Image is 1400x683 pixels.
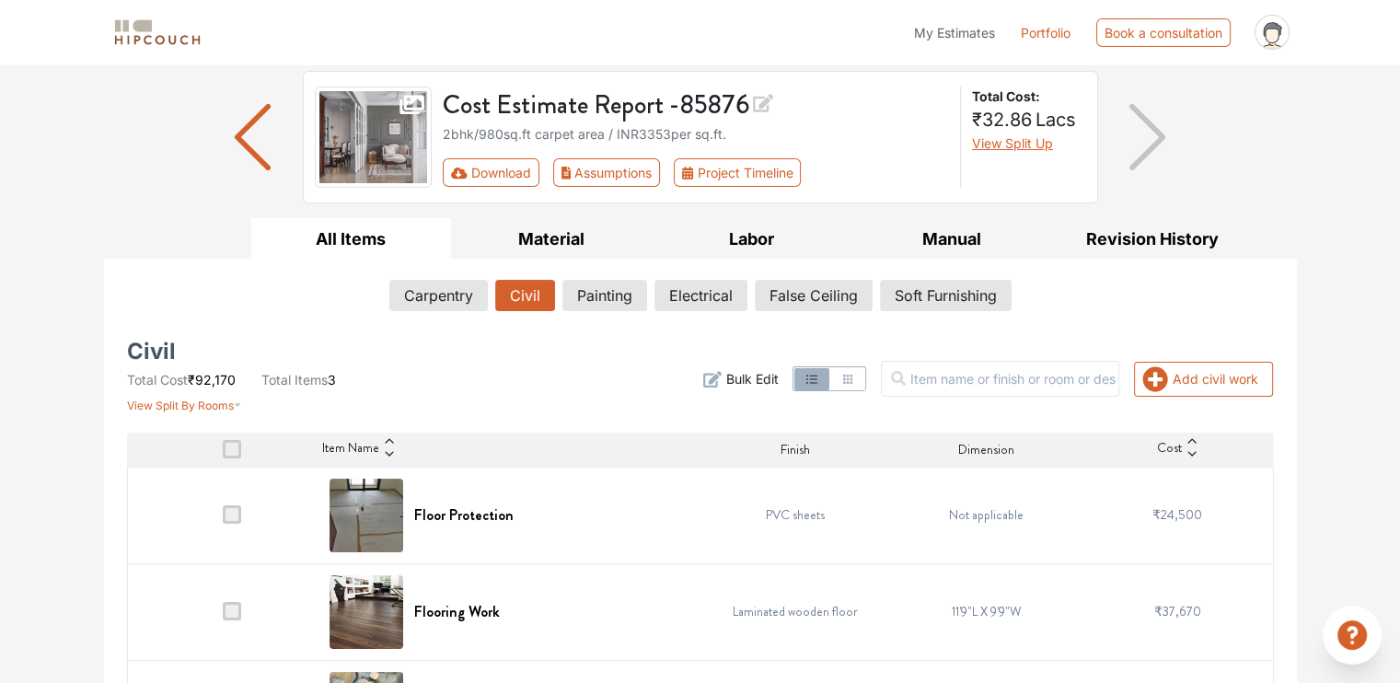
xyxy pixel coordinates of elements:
[322,438,379,460] span: Item Name
[553,158,661,187] button: Assumptions
[315,87,433,188] img: gallery
[127,389,242,414] button: View Split By Rooms
[703,369,778,388] button: Bulk Edit
[562,280,647,311] button: Painting
[652,218,852,260] button: Labor
[414,506,514,524] h6: Floor Protection
[127,372,188,388] span: Total Cost
[891,467,1082,563] td: Not applicable
[127,344,176,359] h5: Civil
[881,361,1119,397] input: Item name or finish or room or description
[127,399,234,412] span: View Split By Rooms
[914,25,995,41] span: My Estimates
[261,370,336,389] li: 3
[443,124,949,144] div: 2bhk / 980 sq.ft carpet area / INR 3353 per sq.ft.
[443,158,539,187] button: Download
[700,563,892,660] td: Laminated wooden floor
[443,158,949,187] div: Toolbar with button groups
[1157,438,1182,460] span: Cost
[330,575,403,649] img: Flooring Work
[389,280,488,311] button: Carpentry
[851,218,1052,260] button: Manual
[725,369,778,388] span: Bulk Edit
[972,133,1053,153] button: View Split Up
[1036,109,1076,131] span: Lacs
[1129,104,1165,170] img: arrow right
[111,17,203,49] img: logo-horizontal.svg
[891,563,1082,660] td: 11'9"L X 9'9"W
[1154,602,1201,620] span: ₹37,670
[781,440,810,459] span: Finish
[451,218,652,260] button: Material
[443,87,949,121] h3: Cost Estimate Report - 85876
[1134,362,1273,397] button: Add civil work
[1052,218,1253,260] button: Revision History
[414,603,500,620] h6: Flooring Work
[1021,23,1070,42] a: Portfolio
[111,12,203,53] span: logo-horizontal.svg
[958,440,1014,459] span: Dimension
[443,158,816,187] div: First group
[1152,505,1202,524] span: ₹24,500
[755,280,873,311] button: False Ceiling
[1096,18,1231,47] div: Book a consultation
[972,109,1032,131] span: ₹32.86
[330,479,403,552] img: Floor Protection
[972,135,1053,151] span: View Split Up
[880,280,1012,311] button: Soft Furnishing
[188,372,236,388] span: ₹92,170
[495,280,555,311] button: Civil
[235,104,271,170] img: arrow left
[674,158,801,187] button: Project Timeline
[654,280,747,311] button: Electrical
[251,218,452,260] button: All Items
[261,372,328,388] span: Total Items
[700,467,892,563] td: PVC sheets
[972,87,1082,106] strong: Total Cost:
